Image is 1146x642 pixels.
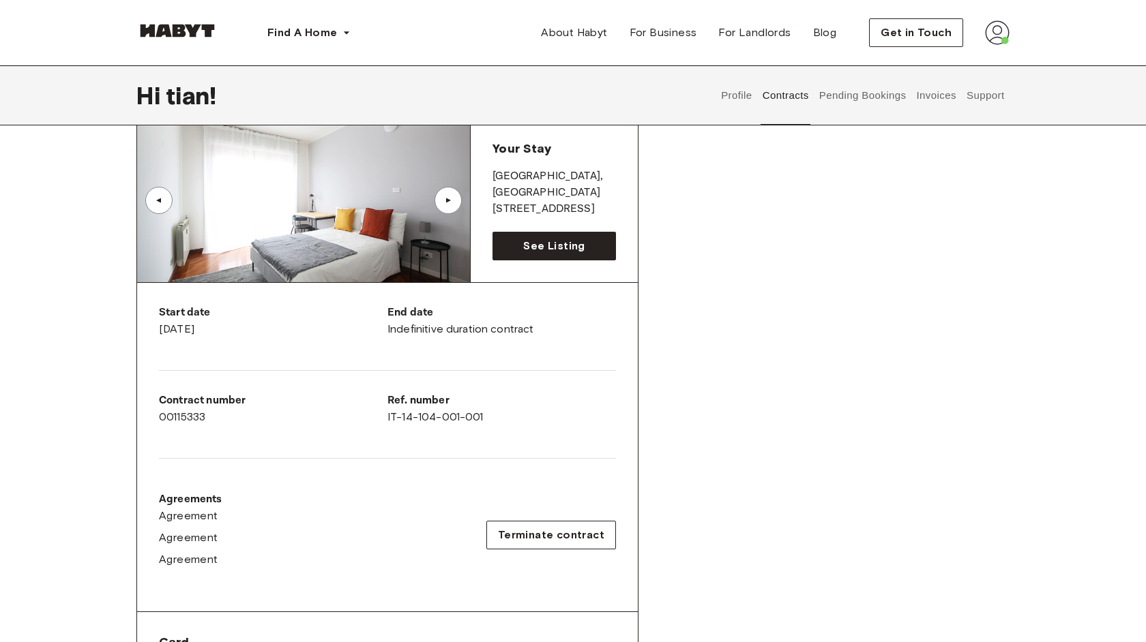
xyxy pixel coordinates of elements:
span: Agreement [159,530,218,546]
button: Find A Home [256,19,362,46]
img: Image of the room [137,119,470,282]
span: Blog [813,25,837,41]
button: Profile [720,65,754,125]
a: Agreement [159,508,222,524]
button: Pending Bookings [817,65,908,125]
span: tian ! [166,81,216,110]
div: IT-14-104-001-001 [387,393,616,425]
img: avatar [985,20,1010,45]
div: [DATE] [159,305,387,337]
div: ▲ [441,196,455,204]
span: Get in Touch [881,25,952,41]
p: Start date [159,305,387,321]
p: [GEOGRAPHIC_DATA] , [GEOGRAPHIC_DATA] [493,168,616,201]
p: End date [387,305,616,321]
span: For Business [630,25,697,41]
span: Your Stay [493,141,550,156]
a: See Listing [493,232,616,260]
a: Agreement [159,551,222,568]
button: Get in Touch [869,18,963,47]
a: For Landlords [707,19,802,46]
span: Find A Home [267,25,337,41]
span: Agreement [159,551,218,568]
button: Invoices [915,65,958,125]
p: [STREET_ADDRESS] [493,201,616,217]
span: Agreement [159,508,218,524]
span: About Habyt [541,25,607,41]
span: Hi [136,81,166,110]
p: Agreements [159,491,222,508]
div: ▲ [152,196,166,204]
span: See Listing [523,238,585,254]
p: Ref. number [387,393,616,409]
span: For Landlords [718,25,791,41]
button: Terminate contract [486,521,616,549]
button: Contracts [761,65,810,125]
a: About Habyt [530,19,618,46]
button: Support [965,65,1006,125]
a: For Business [619,19,708,46]
span: Terminate contract [498,527,604,543]
div: 00115333 [159,393,387,425]
p: Contract number [159,393,387,409]
img: Habyt [136,24,218,37]
a: Agreement [159,530,222,546]
a: Blog [802,19,848,46]
div: Indefinitive duration contract [387,305,616,337]
div: user profile tabs [716,65,1010,125]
